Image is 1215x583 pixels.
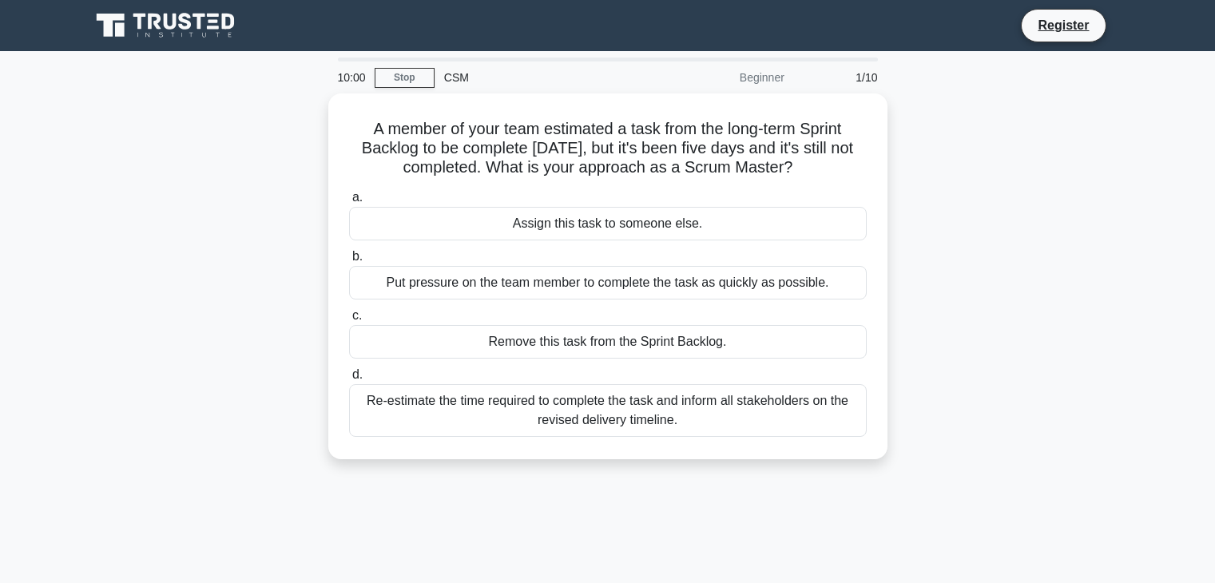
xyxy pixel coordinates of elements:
span: c. [352,308,362,322]
a: Stop [375,68,435,88]
div: Assign this task to someone else. [349,207,867,240]
span: b. [352,249,363,263]
a: Register [1028,15,1098,35]
div: CSM [435,61,654,93]
span: a. [352,190,363,204]
div: Remove this task from the Sprint Backlog. [349,325,867,359]
div: Re-estimate the time required to complete the task and inform all stakeholders on the revised del... [349,384,867,437]
div: 10:00 [328,61,375,93]
div: Beginner [654,61,794,93]
span: d. [352,367,363,381]
div: Put pressure on the team member to complete the task as quickly as possible. [349,266,867,299]
h5: A member of your team estimated a task from the long-term Sprint Backlog to be complete [DATE], b... [347,119,868,178]
div: 1/10 [794,61,887,93]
